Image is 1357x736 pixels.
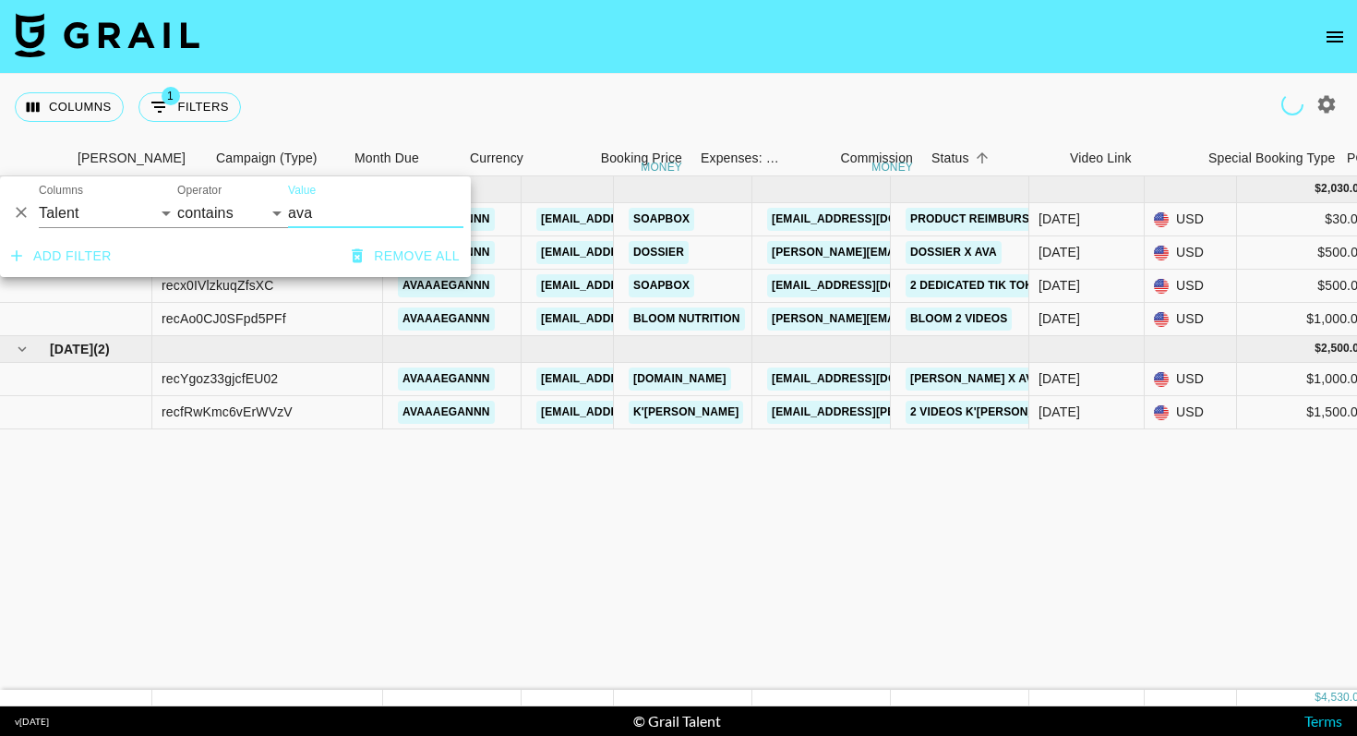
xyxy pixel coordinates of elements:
div: Jun '25 [1039,210,1080,228]
button: Select columns [15,92,124,122]
button: Sort [969,145,995,171]
div: $ [1315,690,1321,706]
a: Product Reimbursement [906,208,1074,231]
div: Jun '25 [1039,309,1080,328]
div: [PERSON_NAME] [78,140,186,176]
a: [DOMAIN_NAME] [629,368,731,391]
button: Show filters [138,92,241,122]
a: [PERSON_NAME][EMAIL_ADDRESS][DOMAIN_NAME] [767,241,1068,264]
label: Columns [39,183,83,199]
a: Bloom 2 Videos [906,308,1012,331]
div: Booker [68,140,207,176]
div: Jun '25 [1039,243,1080,261]
div: Expenses: Remove Commission? [701,140,780,176]
div: recYgoz33gjcfEU02 [162,369,278,388]
button: open drawer [1316,18,1353,55]
div: Jun '25 [1039,276,1080,295]
div: Campaign (Type) [216,140,318,176]
div: USD [1145,303,1237,336]
div: Video Link [1061,140,1199,176]
input: Filter value [288,199,463,228]
div: Video Link [1070,140,1132,176]
a: [PERSON_NAME][EMAIL_ADDRESS][DOMAIN_NAME] [767,308,1068,331]
div: Booking Price [601,140,682,176]
a: Dossier [629,241,689,264]
a: [EMAIL_ADDRESS][DOMAIN_NAME] [536,368,743,391]
a: [EMAIL_ADDRESS][DOMAIN_NAME] [767,274,974,297]
div: USD [1145,203,1237,236]
a: Soapbox [629,208,694,231]
a: avaaaegannn [398,308,495,331]
img: Grail Talent [15,13,199,57]
a: avaaaegannn [398,401,495,424]
div: USD [1145,396,1237,429]
a: [EMAIL_ADDRESS][DOMAIN_NAME] [536,241,743,264]
div: Currency [461,140,553,176]
div: Currency [470,140,523,176]
div: Expenses: Remove Commission? [691,140,784,176]
a: [EMAIL_ADDRESS][DOMAIN_NAME] [767,208,974,231]
div: recfRwKmc6vErWVzV [162,403,293,421]
a: [EMAIL_ADDRESS][DOMAIN_NAME] [767,368,974,391]
button: Delete [7,199,35,226]
a: [EMAIL_ADDRESS][DOMAIN_NAME] [536,274,743,297]
div: $ [1315,341,1321,356]
a: [EMAIL_ADDRESS][PERSON_NAME][DOMAIN_NAME] [767,401,1068,424]
div: Campaign (Type) [207,140,345,176]
div: Special Booking Type [1208,140,1335,176]
div: Status [931,140,969,176]
a: Dossier x Ava [906,241,1002,264]
a: [EMAIL_ADDRESS][DOMAIN_NAME] [536,208,743,231]
a: 2 videos K'[PERSON_NAME] [906,401,1075,424]
div: recAo0CJ0SFpd5PFf [162,309,286,328]
div: USD [1145,270,1237,303]
button: hide children [9,336,35,362]
a: avaaaegannn [398,368,495,391]
a: [EMAIL_ADDRESS][DOMAIN_NAME] [536,308,743,331]
a: Soapbox [629,274,694,297]
div: Special Booking Type [1199,140,1338,176]
a: Bloom Nutrition [629,308,745,331]
div: Aug '25 [1039,369,1080,388]
span: ( 2 ) [93,340,110,358]
div: USD [1145,236,1237,270]
a: Terms [1304,712,1342,730]
label: Operator [177,183,222,199]
div: USD [1145,363,1237,396]
button: Remove all [344,239,467,273]
a: avaaaegannn [398,274,495,297]
div: Commission [840,140,913,176]
div: $ [1315,181,1321,197]
span: 1 [162,87,180,105]
div: money [641,162,682,173]
div: v [DATE] [15,716,49,728]
div: Month Due [345,140,461,176]
a: [EMAIL_ADDRESS][DOMAIN_NAME] [536,401,743,424]
div: recx0IVlzkuqZfsXC [162,276,274,295]
a: k'[PERSON_NAME] [629,401,743,424]
label: Value [288,183,316,199]
div: Status [922,140,1061,176]
div: Month Due [354,140,419,176]
div: money [871,162,913,173]
a: [PERSON_NAME] x Ava 2 integrated videos [906,368,1176,391]
button: Add filter [4,239,119,273]
div: Aug '25 [1039,403,1080,421]
span: [DATE] [50,340,93,358]
div: © Grail Talent [633,712,721,730]
a: 2 Dedicated Tik Toks [906,274,1045,297]
span: Refreshing campaigns, clients... [1280,92,1304,116]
